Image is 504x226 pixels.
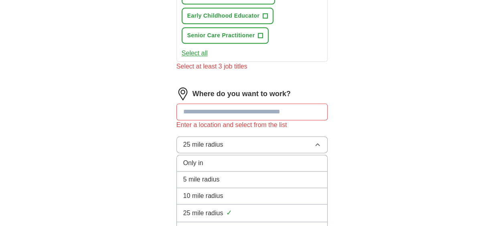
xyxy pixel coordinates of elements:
[183,208,223,218] span: 25 mile radius
[176,136,328,153] button: 25 mile radius
[226,208,232,218] span: ✓
[176,87,189,100] img: location.png
[183,140,223,149] span: 25 mile radius
[183,175,220,184] span: 5 mile radius
[182,48,208,58] button: Select all
[182,27,269,44] button: Senior Care Practitioner
[183,191,223,201] span: 10 mile radius
[192,89,291,99] label: Where do you want to work?
[187,31,255,40] span: Senior Care Practitioner
[182,8,273,24] button: Early Childhood Educator
[176,62,328,71] div: Select at least 3 job titles
[183,158,203,168] span: Only in
[187,12,259,20] span: Early Childhood Educator
[176,120,328,130] div: Enter a location and select from the list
